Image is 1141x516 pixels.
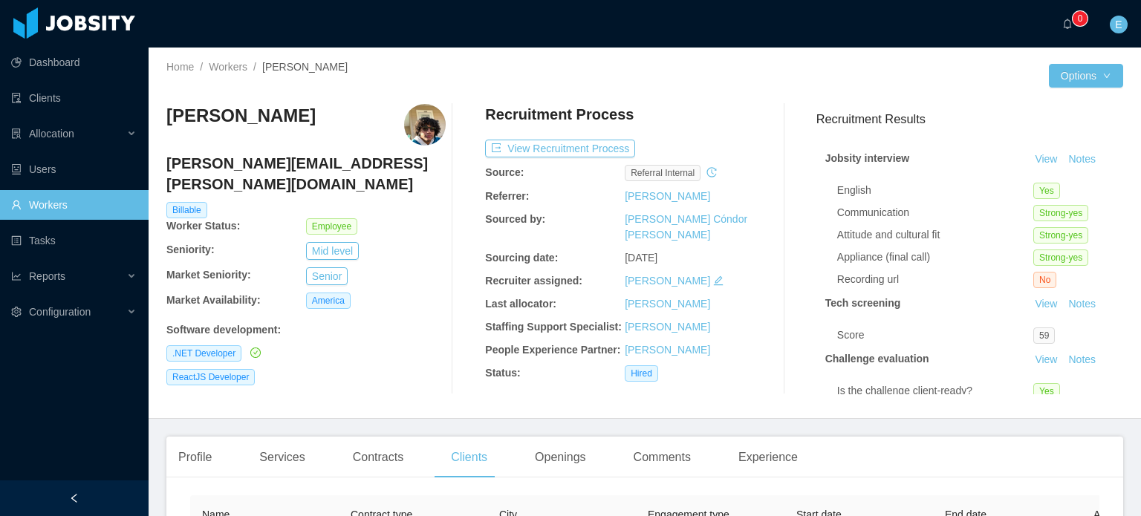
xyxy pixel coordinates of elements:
div: Experience [726,437,810,478]
h3: Recruitment Results [816,110,1123,128]
b: Source: [485,166,524,178]
b: Market Seniority: [166,269,251,281]
span: Yes [1033,383,1060,399]
a: icon: pie-chartDashboard [11,48,137,77]
i: icon: history [706,167,717,177]
span: Yes [1033,183,1060,199]
a: View [1030,353,1062,365]
a: icon: userWorkers [11,190,137,220]
strong: Challenge evaluation [825,353,929,365]
button: Mid level [306,242,359,260]
a: [PERSON_NAME] [625,190,710,202]
div: Communication [837,205,1033,221]
strong: Jobsity interview [825,152,910,164]
i: icon: bell [1062,19,1073,29]
span: .NET Developer [166,345,241,362]
button: icon: exportView Recruitment Process [485,140,635,157]
div: Comments [622,437,703,478]
div: Services [247,437,316,478]
i: icon: edit [713,275,724,286]
span: Allocation [29,128,74,140]
strong: Tech screening [825,297,901,309]
span: America [306,293,351,309]
span: E [1115,16,1122,33]
div: English [837,183,1033,198]
span: Configuration [29,306,91,318]
b: Last allocator: [485,298,556,310]
b: People Experience Partner: [485,344,620,356]
span: Strong-yes [1033,249,1088,266]
span: [PERSON_NAME] [262,61,348,73]
b: Seniority: [166,244,215,255]
div: Recording url [837,272,1033,287]
span: Referral internal [625,165,700,181]
h4: Recruitment Process [485,104,634,125]
button: Optionsicon: down [1049,64,1123,88]
span: Hired [625,365,658,382]
b: Referrer: [485,190,529,202]
a: icon: exportView Recruitment Process [485,143,635,154]
button: Notes [1062,351,1102,369]
span: / [253,61,256,73]
span: / [200,61,203,73]
a: [PERSON_NAME] [625,298,710,310]
div: Openings [523,437,598,478]
a: icon: check-circle [247,347,261,359]
b: Sourcing date: [485,252,558,264]
a: [PERSON_NAME] [625,275,710,287]
span: Reports [29,270,65,282]
i: icon: line-chart [11,271,22,281]
div: Is the challenge client-ready? [837,383,1033,399]
b: Status: [485,367,520,379]
button: Notes [1062,151,1102,169]
b: Software development : [166,324,281,336]
b: Recruiter assigned: [485,275,582,287]
a: icon: robotUsers [11,154,137,184]
div: Contracts [341,437,415,478]
button: Senior [306,267,348,285]
a: View [1030,153,1062,165]
span: ReactJS Developer [166,369,255,385]
b: Market Availability: [166,294,261,306]
a: [PERSON_NAME] [625,344,710,356]
b: Worker Status: [166,220,240,232]
a: icon: profileTasks [11,226,137,255]
b: Sourced by: [485,213,545,225]
div: Score [837,327,1033,343]
span: Strong-yes [1033,205,1088,221]
h3: [PERSON_NAME] [166,104,316,128]
span: Employee [306,218,357,235]
a: [PERSON_NAME] [625,321,710,333]
div: Attitude and cultural fit [837,227,1033,243]
a: Home [166,61,194,73]
h4: [PERSON_NAME][EMAIL_ADDRESS][PERSON_NAME][DOMAIN_NAME] [166,153,446,195]
i: icon: check-circle [250,347,261,358]
button: Notes [1062,295,1102,313]
span: Strong-yes [1033,227,1088,244]
i: icon: solution [11,128,22,139]
a: icon: auditClients [11,83,137,113]
img: 75e60cf6-4f02-48c4-ad44-3f737f3aec99_6655efd24662d-400w.png [404,104,446,146]
span: No [1033,272,1056,288]
b: Staffing Support Specialist: [485,321,622,333]
span: Billable [166,202,207,218]
span: 59 [1033,327,1055,344]
a: Workers [209,61,247,73]
a: [PERSON_NAME] Cóndor [PERSON_NAME] [625,213,747,241]
sup: 0 [1073,11,1088,26]
div: Appliance (final call) [837,249,1033,265]
div: Profile [166,437,224,478]
i: icon: setting [11,307,22,317]
a: View [1030,298,1062,310]
span: [DATE] [625,252,657,264]
div: Clients [439,437,499,478]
